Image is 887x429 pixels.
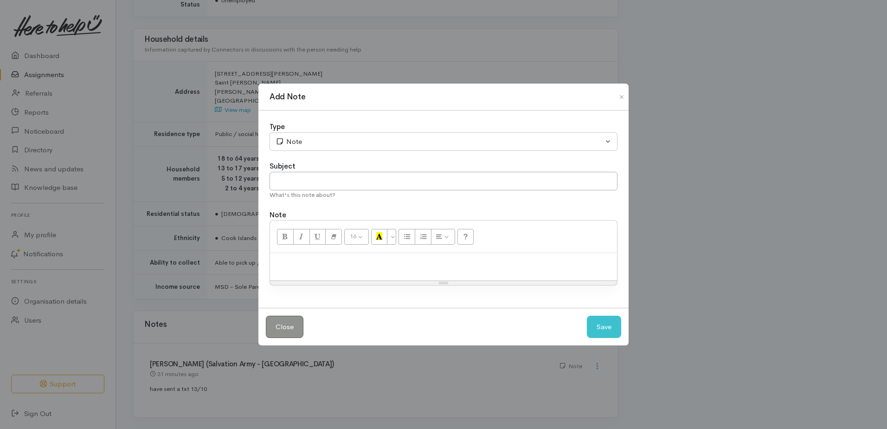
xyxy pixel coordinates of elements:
button: Italic (CTRL+I) [293,229,310,245]
button: Underline (CTRL+U) [309,229,326,245]
button: Close [266,316,303,338]
button: Remove Font Style (CTRL+\) [325,229,342,245]
button: Font Size [344,229,369,245]
button: Bold (CTRL+B) [277,229,294,245]
label: Type [270,122,285,132]
button: Close [614,91,629,103]
button: Note [270,132,617,151]
div: What's this note about? [270,190,617,200]
button: Recent Color [371,229,388,245]
div: Note [276,136,603,147]
button: More Color [387,229,396,245]
span: 16 [350,232,356,240]
label: Note [270,210,286,221]
button: Ordered list (CTRL+SHIFT+NUM8) [415,229,431,245]
label: Subject [270,161,296,172]
button: Unordered list (CTRL+SHIFT+NUM7) [399,229,415,245]
h1: Add Note [270,91,305,103]
div: Resize [270,281,617,285]
button: Help [457,229,474,245]
button: Paragraph [431,229,455,245]
button: Save [587,316,621,338]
